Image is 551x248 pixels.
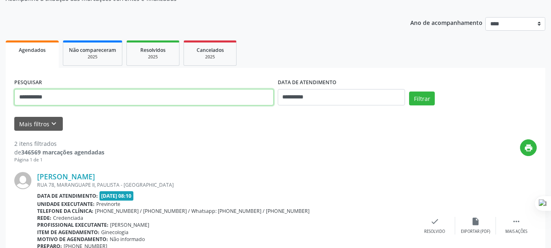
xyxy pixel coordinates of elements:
[37,229,100,236] b: Item de agendamento:
[14,139,104,148] div: 2 itens filtrados
[14,156,104,163] div: Página 1 de 1
[21,148,104,156] strong: 346569 marcações agendadas
[505,229,527,235] div: Mais ações
[424,229,445,235] div: Resolvido
[14,117,63,131] button: Mais filtroskeyboard_arrow_down
[14,76,42,89] label: PESQUISAR
[37,221,108,228] b: Profissional executante:
[95,208,310,214] span: [PHONE_NUMBER] / [PHONE_NUMBER] / Whatsapp: [PHONE_NUMBER] / [PHONE_NUMBER]
[37,172,95,181] a: [PERSON_NAME]
[524,143,533,152] i: print
[133,54,173,60] div: 2025
[110,236,145,243] span: Não informado
[101,229,128,236] span: Ginecologia
[69,47,116,54] span: Não compareceram
[430,217,439,226] i: check
[520,139,537,156] button: print
[461,229,490,235] div: Exportar (PDF)
[140,47,166,54] span: Resolvidos
[69,54,116,60] div: 2025
[278,76,336,89] label: DATA DE ATENDIMENTO
[37,201,95,208] b: Unidade executante:
[409,92,435,105] button: Filtrar
[37,214,51,221] b: Rede:
[110,221,149,228] span: [PERSON_NAME]
[37,192,98,199] b: Data de atendimento:
[37,236,108,243] b: Motivo de agendamento:
[37,208,93,214] b: Telefone da clínica:
[190,54,230,60] div: 2025
[197,47,224,54] span: Cancelados
[100,191,134,201] span: [DATE] 08:10
[49,119,58,128] i: keyboard_arrow_down
[53,214,83,221] span: Credenciada
[410,17,482,27] p: Ano de acompanhamento
[512,217,521,226] i: 
[14,148,104,156] div: de
[19,47,46,54] span: Agendados
[14,172,31,189] img: img
[96,201,120,208] span: Previnorte
[37,181,414,188] div: RUA 78, MARANGUAPE II, PAULISTA - [GEOGRAPHIC_DATA]
[471,217,480,226] i: insert_drive_file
